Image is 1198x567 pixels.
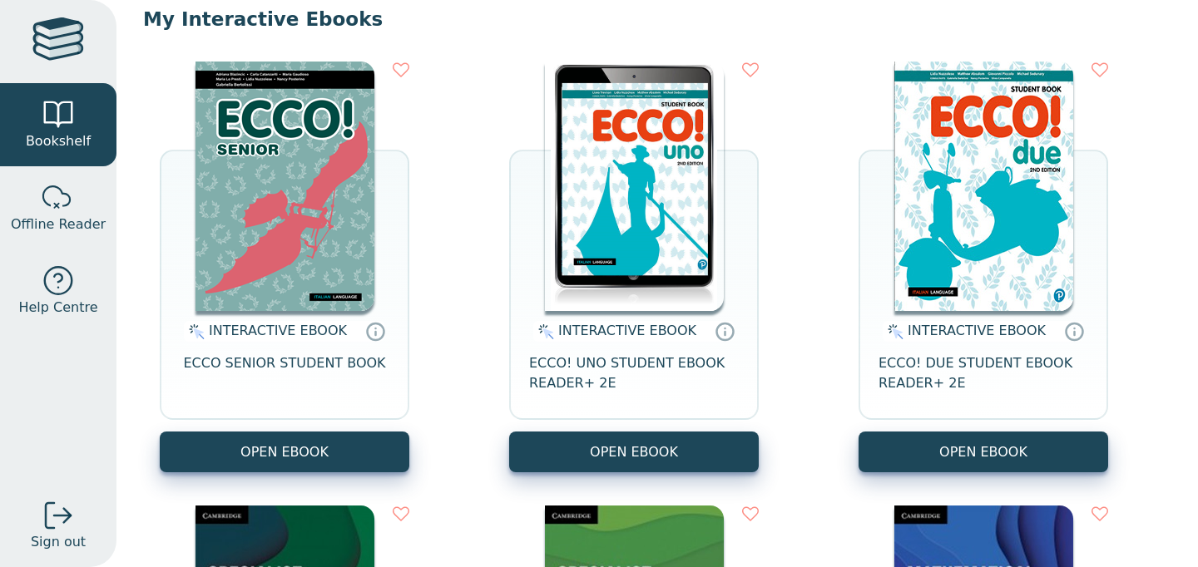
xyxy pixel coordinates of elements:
[879,353,1088,393] span: ECCO! DUE STUDENT EBOOK READER+ 2E
[545,62,724,311] img: 74f4f897-302e-e711-9b2a-00155d7a440a.png
[908,323,1046,338] span: INTERACTIVE EBOOK
[209,323,347,338] span: INTERACTIVE EBOOK
[365,321,385,341] a: Interactive eBooks are accessed online via the publisher’s portal. They contain interactive resou...
[26,131,91,151] span: Bookshelf
[883,322,903,342] img: interactive.svg
[31,532,86,552] span: Sign out
[18,298,97,318] span: Help Centre
[1064,321,1084,341] a: Interactive eBooks are accessed online via the publisher’s portal. They contain interactive resou...
[183,353,385,393] span: ECCO SENIOR STUDENT BOOK
[533,322,554,342] img: interactive.svg
[196,62,374,311] img: 9a74c41d-3792-446a-842a-d6e39bc59e68.png
[509,431,759,472] button: OPEN EBOOK
[184,322,205,342] img: interactive.svg
[558,323,696,338] span: INTERACTIVE EBOOK
[160,431,409,472] button: OPEN EBOOK
[143,7,1171,32] p: My Interactive Ebooks
[894,62,1073,311] img: a847e2ae-d42e-e711-9b2a-00155d7a440a.jpg
[715,321,735,341] a: Interactive eBooks are accessed online via the publisher’s portal. They contain interactive resou...
[529,353,739,393] span: ECCO! UNO STUDENT EBOOK READER+ 2E
[11,214,106,234] span: Offline Reader
[859,431,1108,472] button: OPEN EBOOK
